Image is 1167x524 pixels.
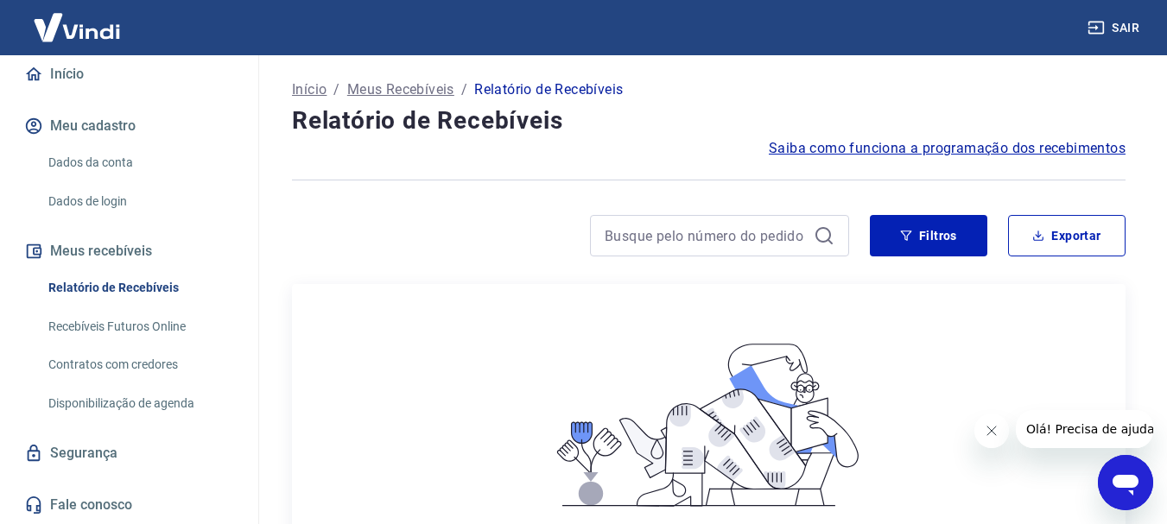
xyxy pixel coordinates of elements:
[292,104,1126,138] h4: Relatório de Recebíveis
[292,79,327,100] a: Início
[474,79,623,100] p: Relatório de Recebíveis
[1016,410,1153,448] iframe: Mensagem da empresa
[41,386,238,421] a: Disponibilização de agenda
[974,414,1009,448] iframe: Fechar mensagem
[41,184,238,219] a: Dados de login
[41,347,238,382] a: Contratos com credores
[10,12,145,26] span: Olá! Precisa de ajuda?
[605,223,807,249] input: Busque pelo número do pedido
[41,309,238,344] a: Recebíveis Futuros Online
[870,215,987,256] button: Filtros
[333,79,339,100] p: /
[769,138,1126,159] a: Saiba como funciona a programação dos recebimentos
[21,486,238,524] a: Fale conosco
[1008,215,1126,256] button: Exportar
[21,232,238,270] button: Meus recebíveis
[21,1,133,54] img: Vindi
[347,79,454,100] a: Meus Recebíveis
[21,434,238,472] a: Segurança
[461,79,467,100] p: /
[41,270,238,306] a: Relatório de Recebíveis
[1084,12,1146,44] button: Sair
[21,107,238,145] button: Meu cadastro
[21,55,238,93] a: Início
[1098,455,1153,510] iframe: Botão para abrir a janela de mensagens
[41,145,238,180] a: Dados da conta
